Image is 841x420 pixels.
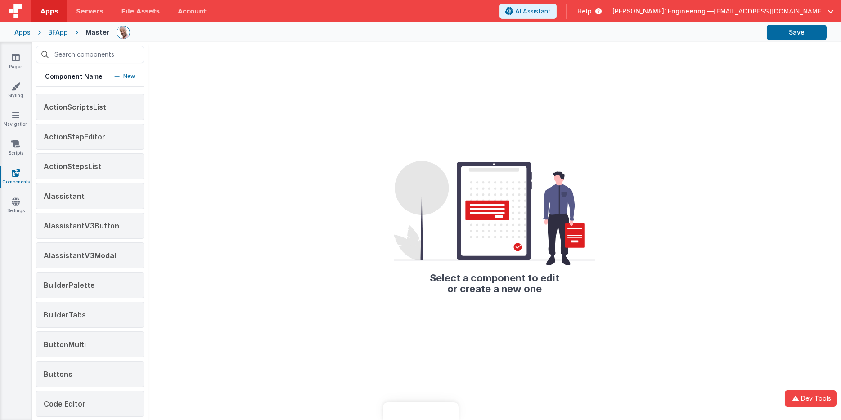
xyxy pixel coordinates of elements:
[785,390,837,407] button: Dev Tools
[14,28,31,37] div: Apps
[44,221,119,230] span: AIassistantV3Button
[121,7,160,16] span: File Assets
[45,72,103,81] h5: Component Name
[612,7,714,16] span: [PERSON_NAME]' Engineering —
[114,72,135,81] button: New
[44,370,72,379] span: Buttons
[394,265,595,294] h2: Select a component to edit or create a new one
[499,4,557,19] button: AI Assistant
[44,281,95,290] span: BuilderPalette
[44,162,101,171] span: ActionStepsList
[767,25,827,40] button: Save
[44,310,86,319] span: BuilderTabs
[44,103,106,112] span: ActionScriptsList
[714,7,824,16] span: [EMAIL_ADDRESS][DOMAIN_NAME]
[44,132,105,141] span: ActionStepEditor
[612,7,834,16] button: [PERSON_NAME]' Engineering — [EMAIL_ADDRESS][DOMAIN_NAME]
[48,28,68,37] div: BFApp
[123,72,135,81] p: New
[117,26,130,39] img: 11ac31fe5dc3d0eff3fbbbf7b26fa6e1
[76,7,103,16] span: Servers
[515,7,551,16] span: AI Assistant
[44,192,85,201] span: AIassistant
[85,28,109,37] div: Master
[44,399,85,408] span: Code Editor
[44,340,86,349] span: ButtonMulti
[40,7,58,16] span: Apps
[577,7,592,16] span: Help
[44,251,116,260] span: AIassistantV3Modal
[36,46,144,63] input: Search components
